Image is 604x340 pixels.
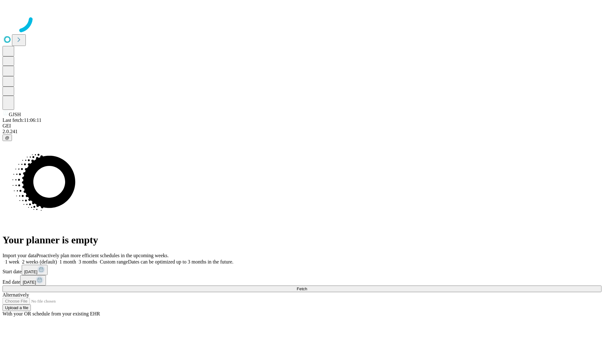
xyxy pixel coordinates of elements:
[22,265,48,275] button: [DATE]
[3,134,12,141] button: @
[3,304,31,311] button: Upload a file
[20,275,46,286] button: [DATE]
[23,280,36,285] span: [DATE]
[3,292,29,297] span: Alternatively
[9,112,21,117] span: GJSH
[5,259,20,264] span: 1 week
[22,259,57,264] span: 2 weeks (default)
[3,123,601,129] div: GEI
[24,269,37,274] span: [DATE]
[3,234,601,246] h1: Your planner is empty
[3,286,601,292] button: Fetch
[297,286,307,291] span: Fetch
[3,129,601,134] div: 2.0.241
[3,311,100,316] span: With your OR schedule from your existing EHR
[79,259,97,264] span: 3 months
[3,275,601,286] div: End date
[3,253,36,258] span: Import your data
[3,265,601,275] div: Start date
[5,135,9,140] span: @
[3,117,42,123] span: Last fetch: 11:06:11
[59,259,76,264] span: 1 month
[128,259,233,264] span: Dates can be optimized up to 3 months in the future.
[36,253,169,258] span: Proactively plan more efficient schedules in the upcoming weeks.
[100,259,128,264] span: Custom range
